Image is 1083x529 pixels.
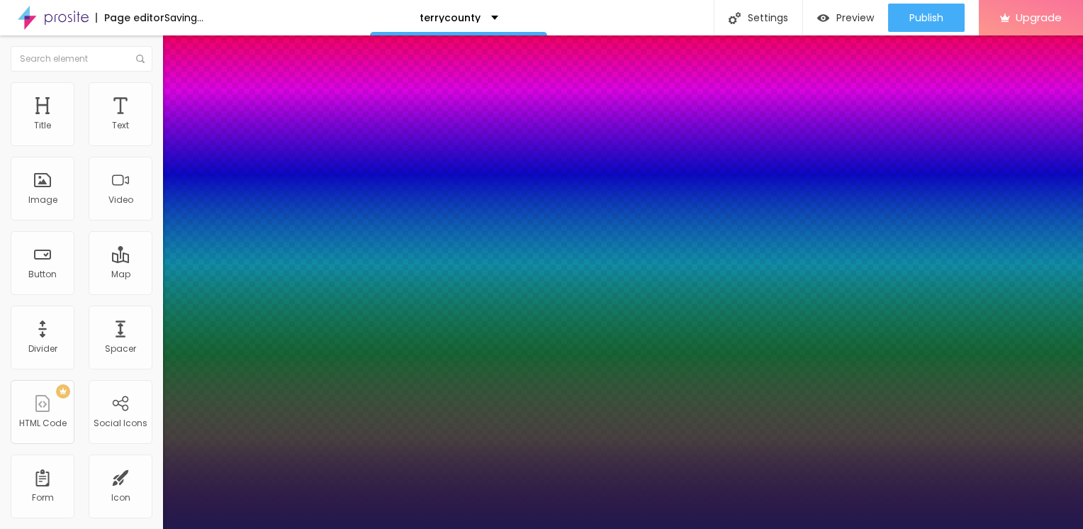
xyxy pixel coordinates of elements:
span: Upgrade [1016,11,1062,23]
div: Page editor [96,13,164,23]
div: Image [28,195,57,205]
div: Saving... [164,13,203,23]
input: Search element [11,46,152,72]
span: Publish [909,12,943,23]
div: Video [108,195,133,205]
div: Social Icons [94,418,147,428]
div: Button [28,269,57,279]
div: Spacer [105,344,136,354]
img: Icone [729,12,741,24]
div: Title [34,121,51,130]
div: Form [32,493,54,503]
button: Publish [888,4,965,32]
img: view-1.svg [817,12,829,24]
span: Preview [836,12,874,23]
p: terrycounty [420,13,481,23]
div: Text [112,121,129,130]
div: Map [111,269,130,279]
img: Icone [136,55,145,63]
div: Icon [111,493,130,503]
div: Divider [28,344,57,354]
div: HTML Code [19,418,67,428]
button: Preview [803,4,888,32]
